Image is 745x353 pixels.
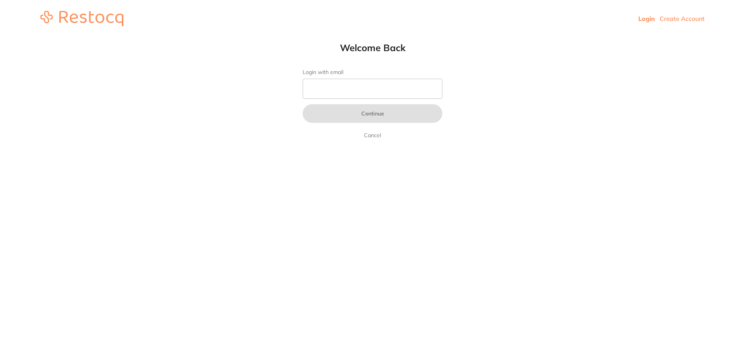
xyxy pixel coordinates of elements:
a: Create Account [660,15,705,22]
h1: Welcome Back [287,42,458,53]
a: Login [638,15,655,22]
label: Login with email [303,69,442,76]
img: restocq_logo.svg [40,11,123,26]
a: Cancel [362,131,383,140]
button: Continue [303,104,442,123]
